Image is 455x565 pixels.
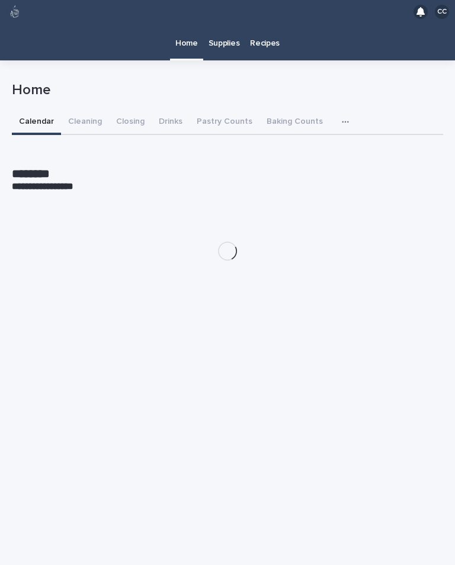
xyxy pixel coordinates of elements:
button: Drinks [152,110,190,135]
p: Supplies [209,24,240,49]
div: CC [435,5,449,19]
p: Home [12,82,438,99]
a: Recipes [245,24,285,60]
p: Recipes [250,24,280,49]
a: Home [170,24,203,59]
button: Calendar [12,110,61,135]
img: 80hjoBaRqlyywVK24fQd [7,4,23,20]
button: Closing [109,110,152,135]
a: Supplies [203,24,245,60]
button: Cleaning [61,110,109,135]
button: Baking Counts [259,110,330,135]
p: Home [175,24,198,49]
button: Pastry Counts [190,110,259,135]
